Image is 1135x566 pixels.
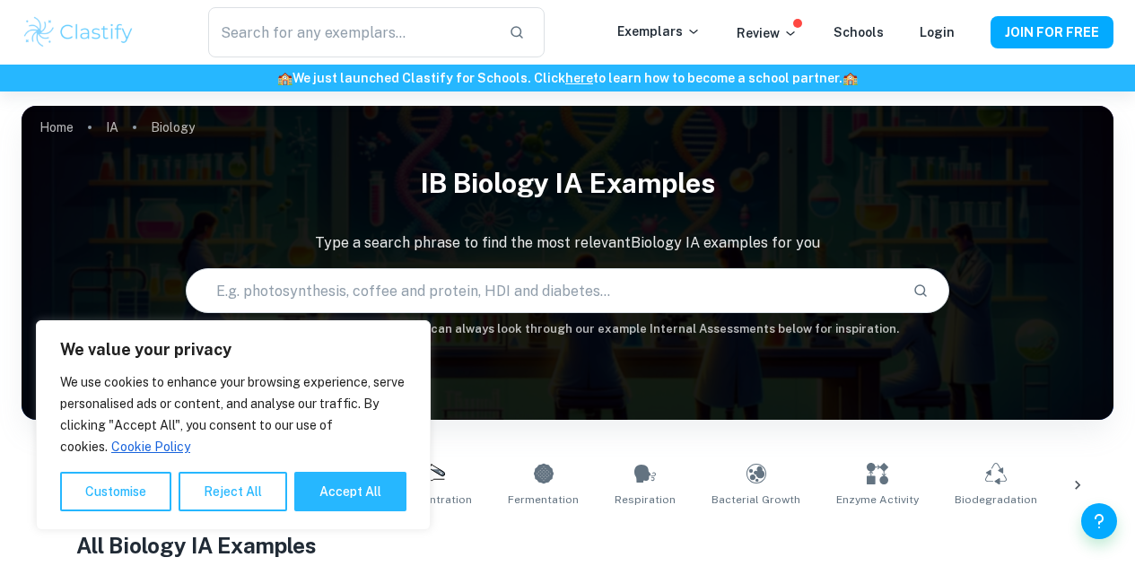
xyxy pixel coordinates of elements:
button: Customise [60,472,171,511]
span: 🏫 [277,71,292,85]
div: We value your privacy [36,320,431,530]
button: JOIN FOR FREE [991,16,1113,48]
a: IA [106,115,118,140]
span: Fermentation [508,492,579,508]
p: We value your privacy [60,339,406,361]
img: Clastify logo [22,14,135,50]
button: Search [905,275,936,306]
h1: IB Biology IA examples [22,156,1113,211]
button: Accept All [294,472,406,511]
span: Bacterial Growth [712,492,800,508]
p: Biology [151,118,195,137]
h1: All Biology IA Examples [76,529,1059,562]
p: Review [737,23,798,43]
button: Help and Feedback [1081,503,1117,539]
span: Biodegradation [955,492,1037,508]
a: Cookie Policy [110,439,191,455]
span: Enzyme Activity [836,492,919,508]
input: E.g. photosynthesis, coffee and protein, HDI and diabetes... [187,266,899,316]
span: Concentration [397,492,472,508]
span: Respiration [615,492,676,508]
input: Search for any exemplars... [208,7,495,57]
a: Schools [834,25,884,39]
p: We use cookies to enhance your browsing experience, serve personalised ads or content, and analys... [60,371,406,457]
a: here [565,71,593,85]
span: 🏫 [843,71,858,85]
h6: Not sure what to search for? You can always look through our example Internal Assessments below f... [22,320,1113,338]
p: Type a search phrase to find the most relevant Biology IA examples for you [22,232,1113,254]
a: Login [920,25,955,39]
h6: We just launched Clastify for Schools. Click to learn how to become a school partner. [4,68,1131,88]
p: Exemplars [617,22,701,41]
button: Reject All [179,472,287,511]
a: Home [39,115,74,140]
